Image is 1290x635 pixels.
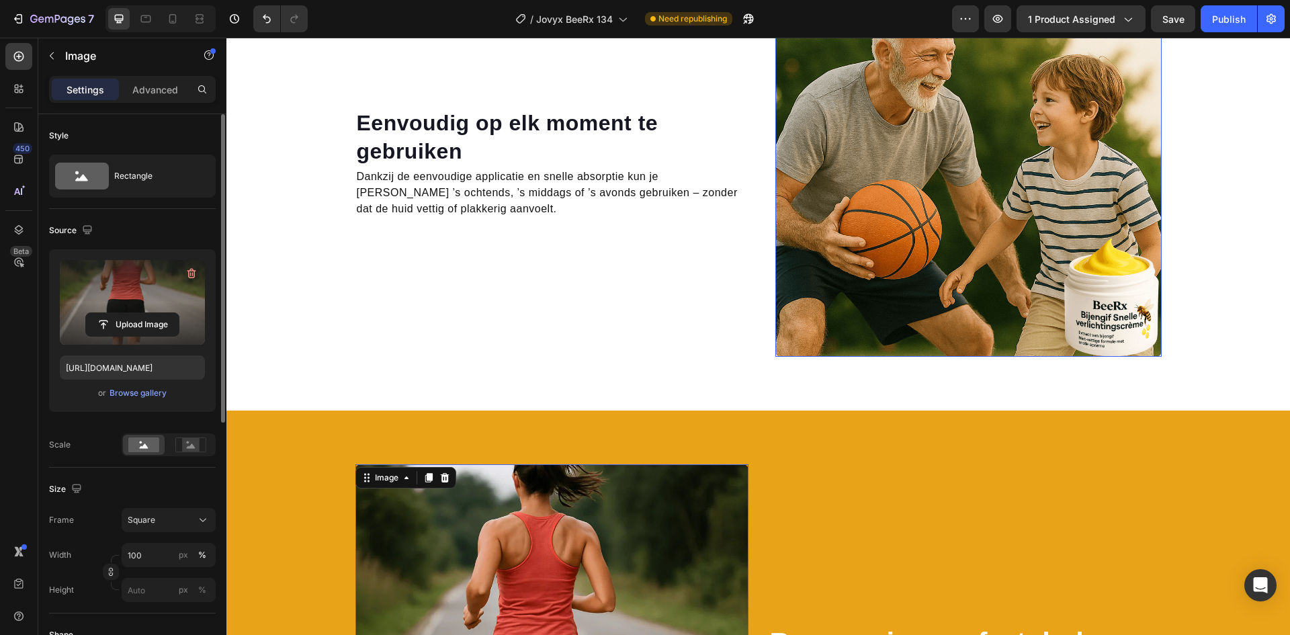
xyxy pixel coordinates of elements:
[146,434,175,446] div: Image
[88,11,94,27] p: 7
[49,549,71,561] label: Width
[65,48,179,64] p: Image
[122,508,216,532] button: Square
[122,543,216,567] input: px%
[49,130,69,142] div: Style
[179,584,188,596] div: px
[1151,5,1195,32] button: Save
[1017,5,1146,32] button: 1 product assigned
[1162,13,1185,25] span: Save
[1201,5,1257,32] button: Publish
[49,584,74,596] label: Height
[542,586,935,626] h2: Beweeg je comfortabeler
[253,5,308,32] div: Undo/Redo
[85,312,179,337] button: Upload Image
[67,83,104,97] p: Settings
[49,480,85,499] div: Size
[194,547,210,563] button: px
[110,387,167,399] div: Browse gallery
[175,582,191,598] button: %
[179,549,188,561] div: px
[658,13,727,25] span: Need republishing
[49,514,74,526] label: Frame
[175,547,191,563] button: %
[530,12,533,26] span: /
[49,222,95,240] div: Source
[5,5,100,32] button: 7
[49,439,71,451] div: Scale
[1028,12,1115,26] span: 1 product assigned
[132,83,178,97] p: Advanced
[109,386,167,400] button: Browse gallery
[60,355,205,380] input: https://example.com/image.jpg
[10,246,32,257] div: Beta
[198,549,206,561] div: %
[226,38,1290,635] iframe: Design area
[98,385,106,401] span: or
[1212,12,1246,26] div: Publish
[536,12,613,26] span: Jovyx BeeRx 134
[198,584,206,596] div: %
[1244,569,1277,601] div: Open Intercom Messenger
[194,582,210,598] button: px
[122,578,216,602] input: px%
[128,514,155,526] span: Square
[114,161,196,192] div: Rectangle
[13,143,32,154] div: 450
